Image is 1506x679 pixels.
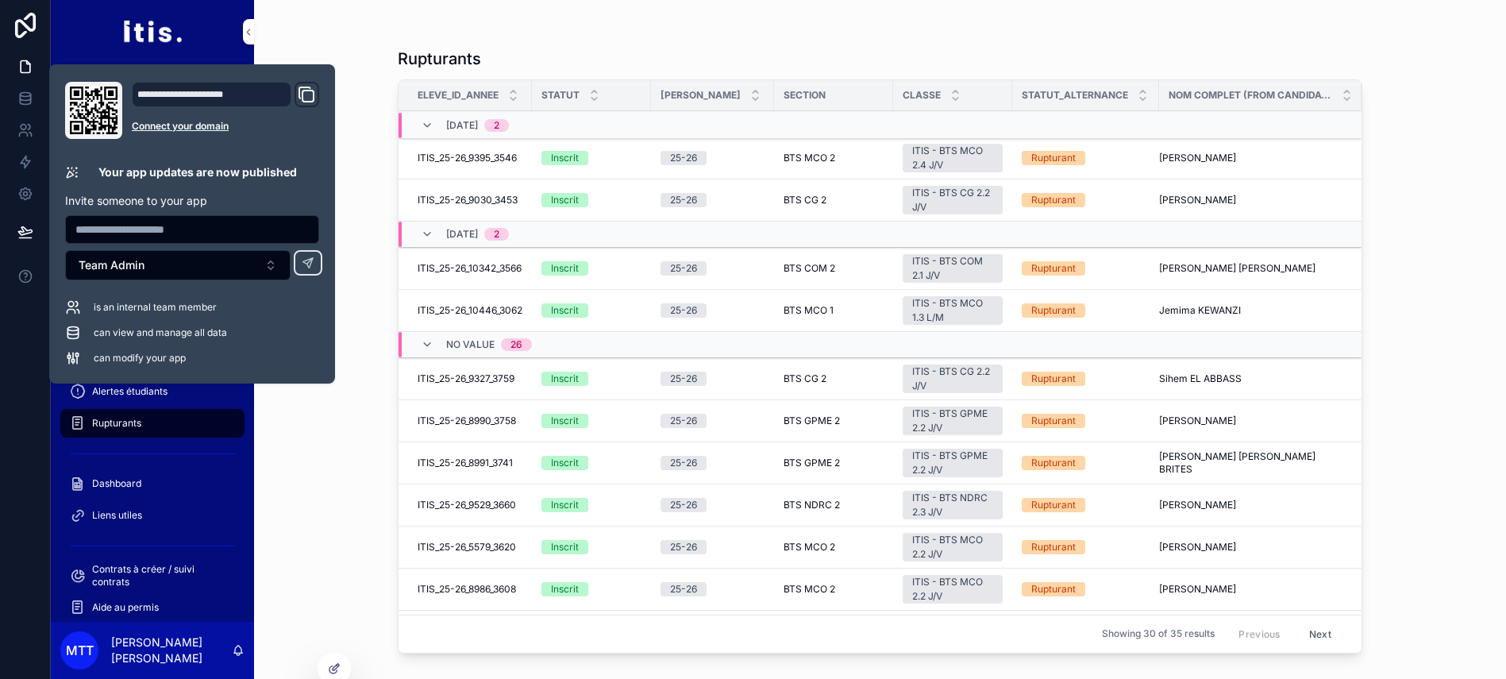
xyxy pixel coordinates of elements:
span: Alertes étudiants [92,385,168,398]
div: Rupturant [1031,151,1076,165]
span: ITIS_25-26_8990_3758 [418,415,516,427]
div: Inscrit [551,261,579,276]
div: 2 [494,228,499,241]
span: ITIS_25-26_9030_3453 [418,194,518,206]
p: [PERSON_NAME] [PERSON_NAME] [111,635,232,666]
div: Rupturant [1031,261,1076,276]
span: Nom complet (from CandidatEleve) [1169,89,1332,102]
span: BTS MCO 2 [784,541,835,554]
div: Inscrit [551,540,579,554]
img: App logo [122,19,182,44]
div: Rupturant [1031,582,1076,596]
span: Classe [903,89,941,102]
a: Alertes étudiants [60,377,245,406]
div: 25-26 [670,261,697,276]
span: Liens utiles [92,509,142,522]
span: [PERSON_NAME] [1159,194,1236,206]
span: Team Admin [79,257,144,273]
div: 25-26 [670,582,697,596]
span: ITIS_25-26_9529_3660 [418,499,516,511]
span: [DATE] [446,228,478,241]
span: ITIS_25-26_9327_3759 [418,372,514,385]
span: ITIS_25-26_8986_3608 [418,583,516,596]
div: Rupturant [1031,540,1076,554]
div: ITIS - BTS MCO 2.4 J/V [912,144,993,172]
span: BTS GPME 2 [784,415,840,427]
span: [PERSON_NAME] [PERSON_NAME] BRITES [1159,450,1342,476]
div: 2 [494,119,499,132]
div: 25-26 [670,456,697,470]
div: 25-26 [670,372,697,386]
div: ITIS - BTS NDRC 2.3 J/V [912,491,993,519]
span: Aide au permis [92,601,159,614]
div: Rupturant [1031,372,1076,386]
p: Invite someone to your app [65,193,319,209]
span: BTS CG 2 [784,194,826,206]
span: can view and manage all data [94,326,227,339]
div: Inscrit [551,151,579,165]
span: Statut_alternance [1022,89,1128,102]
span: Eleve_ID_Annee [418,89,499,102]
div: Inscrit [551,303,579,318]
span: Jemima KEWANZI [1159,304,1241,317]
a: Liens utiles [60,501,245,530]
div: 25-26 [670,193,697,207]
div: Inscrit [551,456,579,470]
span: [PERSON_NAME] [1159,152,1236,164]
span: [PERSON_NAME] [1159,499,1236,511]
div: Inscrit [551,498,579,512]
div: ITIS - BTS MCO 2.2 J/V [912,575,993,604]
a: Aide au permis [60,593,245,622]
span: ITIS_25-26_10342_3566 [418,262,522,275]
div: ITIS - BTS CG 2.2 J/V [912,365,993,393]
div: ITIS - BTS MCO 2.2 J/V [912,533,993,561]
span: can modify your app [94,352,186,365]
span: No value [446,338,495,351]
div: 25-26 [670,414,697,428]
span: BTS MCO 2 [784,152,835,164]
span: [PERSON_NAME] [661,89,741,102]
span: BTS MCO 1 [784,304,834,317]
div: 25-26 [670,151,697,165]
span: ITIS_25-26_9395_3546 [418,152,517,164]
a: Dashboard [60,469,245,498]
div: ITIS - BTS GPME 2.2 J/V [912,407,993,435]
span: Contrats à créer / suivi contrats [92,563,229,588]
a: Rupturants [60,409,245,438]
div: Inscrit [551,414,579,428]
p: Your app updates are now published [98,164,297,180]
div: 26 [510,338,522,351]
div: Inscrit [551,372,579,386]
div: Inscrit [551,582,579,596]
div: Rupturant [1031,498,1076,512]
div: Domain and Custom Link [132,82,319,139]
span: is an internal team member [94,301,217,314]
div: scrollable content [51,64,254,622]
span: BTS MCO 2 [784,583,835,596]
div: Rupturant [1031,456,1076,470]
a: Connect your domain [132,120,319,133]
button: Select Button [65,250,291,280]
span: [PERSON_NAME] [1159,541,1236,554]
span: [PERSON_NAME] [1159,583,1236,596]
span: BTS COM 2 [784,262,835,275]
div: Rupturant [1031,414,1076,428]
span: Showing 30 of 35 results [1102,628,1215,641]
span: [DATE] [446,119,478,132]
span: BTS GPME 2 [784,457,840,469]
div: ITIS - BTS CG 2.2 J/V [912,186,993,214]
span: MTT [66,641,94,660]
span: BTS CG 2 [784,372,826,385]
div: 25-26 [670,303,697,318]
span: ITIS_25-26_10446_3062 [418,304,522,317]
button: Next [1298,622,1342,646]
span: ITIS_25-26_8991_3741 [418,457,513,469]
div: ITIS - BTS COM 2.1 J/V [912,254,993,283]
div: ITIS - BTS GPME 2.2 J/V [912,449,993,477]
span: Statut [541,89,580,102]
div: 25-26 [670,498,697,512]
div: 25-26 [670,540,697,554]
span: Sihem EL ABBASS [1159,372,1242,385]
span: Section [784,89,826,102]
div: Inscrit [551,193,579,207]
